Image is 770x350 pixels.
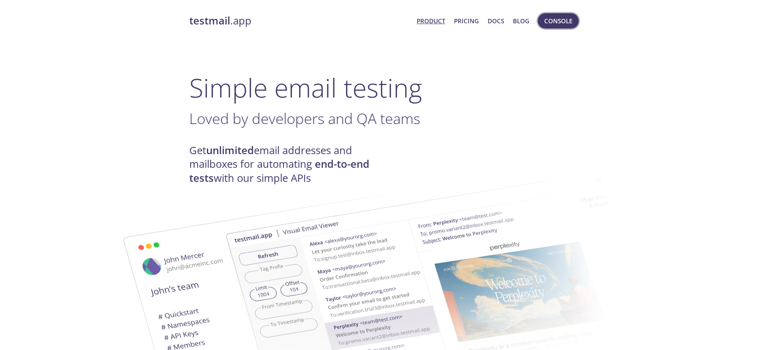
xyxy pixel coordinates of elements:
[417,16,445,26] a: Product
[189,157,369,185] strong: end-to-end tests
[544,16,572,26] span: Console
[538,13,579,28] button: Console
[513,16,529,26] a: Blog
[206,143,254,157] strong: unlimited
[189,14,230,28] strong: testmail
[189,72,581,103] h1: Simple email testing
[454,16,479,26] a: Pricing
[189,144,385,185] h4: Get email addresses and mailboxes for automating with our simple APIs
[488,16,504,26] a: Docs
[189,14,410,28] a: testmail.app
[189,108,420,128] span: Loved by developers and QA teams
